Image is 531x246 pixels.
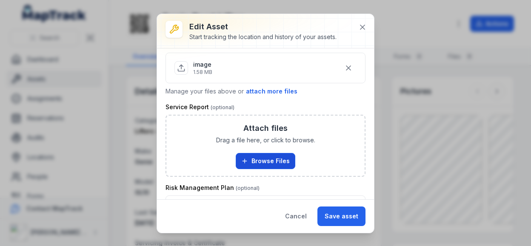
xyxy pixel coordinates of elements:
[236,153,295,169] button: Browse Files
[193,69,212,76] p: 1.58 MB
[166,87,365,96] p: Manage your files above or
[278,206,314,226] button: Cancel
[246,87,298,96] button: attach more files
[166,103,234,111] label: Service Report
[193,60,212,69] p: image
[166,184,260,192] label: Risk Management Plan
[189,21,337,33] h3: Edit asset
[189,33,337,41] div: Start tracking the location and history of your assets.
[317,206,365,226] button: Save asset
[216,136,315,144] span: Drag a file here, or click to browse.
[243,122,288,134] h3: Attach files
